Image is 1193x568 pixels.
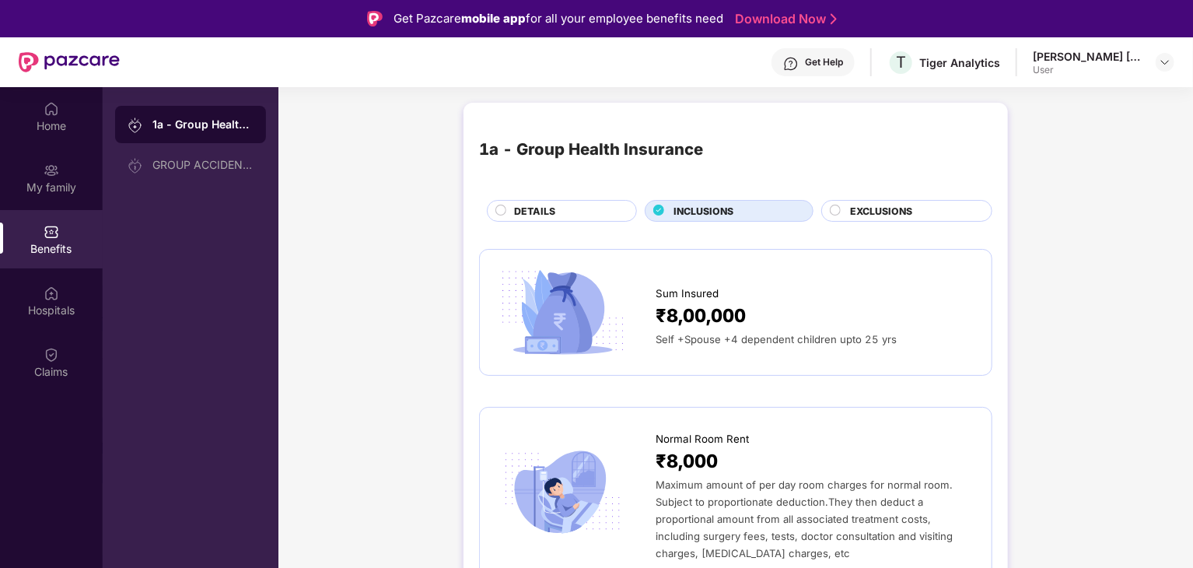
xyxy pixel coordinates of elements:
[919,55,1000,70] div: Tiger Analytics
[19,52,120,72] img: New Pazcare Logo
[783,56,799,72] img: svg+xml;base64,PHN2ZyBpZD0iSGVscC0zMngzMiIgeG1sbnM9Imh0dHA6Ly93d3cudzMub3JnLzIwMDAvc3ZnIiB3aWR0aD...
[1159,56,1171,68] img: svg+xml;base64,PHN2ZyBpZD0iRHJvcGRvd24tMzJ4MzIiIHhtbG5zPSJodHRwOi8vd3d3LnczLm9yZy8yMDAwL3N2ZyIgd2...
[44,101,59,117] img: svg+xml;base64,PHN2ZyBpZD0iSG9tZSIgeG1sbnM9Imh0dHA6Ly93d3cudzMub3JnLzIwMDAvc3ZnIiB3aWR0aD0iMjAiIG...
[461,11,526,26] strong: mobile app
[44,286,59,301] img: svg+xml;base64,PHN2ZyBpZD0iSG9zcGl0YWxzIiB4bWxucz0iaHR0cDovL3d3dy53My5vcmcvMjAwMC9zdmciIHdpZHRoPS...
[805,56,843,68] div: Get Help
[735,11,832,27] a: Download Now
[44,163,59,178] img: svg+xml;base64,PHN2ZyB3aWR0aD0iMjAiIGhlaWdodD0iMjAiIHZpZXdCb3g9IjAgMCAyMCAyMCIgZmlsbD0ibm9uZSIgeG...
[656,333,897,345] span: Self +Spouse +4 dependent children upto 25 yrs
[656,447,718,476] span: ₹8,000
[479,137,703,162] div: 1a - Group Health Insurance
[656,431,749,447] span: Normal Room Rent
[128,117,143,133] img: svg+xml;base64,PHN2ZyB3aWR0aD0iMjAiIGhlaWdodD0iMjAiIHZpZXdCb3g9IjAgMCAyMCAyMCIgZmlsbD0ibm9uZSIgeG...
[44,347,59,363] img: svg+xml;base64,PHN2ZyBpZD0iQ2xhaW0iIHhtbG5zPSJodHRwOi8vd3d3LnczLm9yZy8yMDAwL3N2ZyIgd2lkdGg9IjIwIi...
[495,265,630,359] img: icon
[673,204,733,219] span: INCLUSIONS
[495,446,630,539] img: icon
[152,117,254,132] div: 1a - Group Health Insurance
[656,302,746,331] span: ₹8,00,000
[656,286,719,302] span: Sum Insured
[656,479,953,559] span: Maximum amount of per day room charges for normal room. Subject to proportionate deduction.They t...
[367,11,383,26] img: Logo
[394,9,723,28] div: Get Pazcare for all your employee benefits need
[44,224,59,240] img: svg+xml;base64,PHN2ZyBpZD0iQmVuZWZpdHMiIHhtbG5zPSJodHRwOi8vd3d3LnczLm9yZy8yMDAwL3N2ZyIgd2lkdGg9Ij...
[1033,64,1142,76] div: User
[850,204,912,219] span: EXCLUSIONS
[1033,49,1142,64] div: [PERSON_NAME] [PERSON_NAME]
[128,158,143,174] img: svg+xml;base64,PHN2ZyB3aWR0aD0iMjAiIGhlaWdodD0iMjAiIHZpZXdCb3g9IjAgMCAyMCAyMCIgZmlsbD0ibm9uZSIgeG...
[831,11,837,27] img: Stroke
[514,204,555,219] span: DETAILS
[152,159,254,171] div: GROUP ACCIDENTAL INSURANCE
[896,53,906,72] span: T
